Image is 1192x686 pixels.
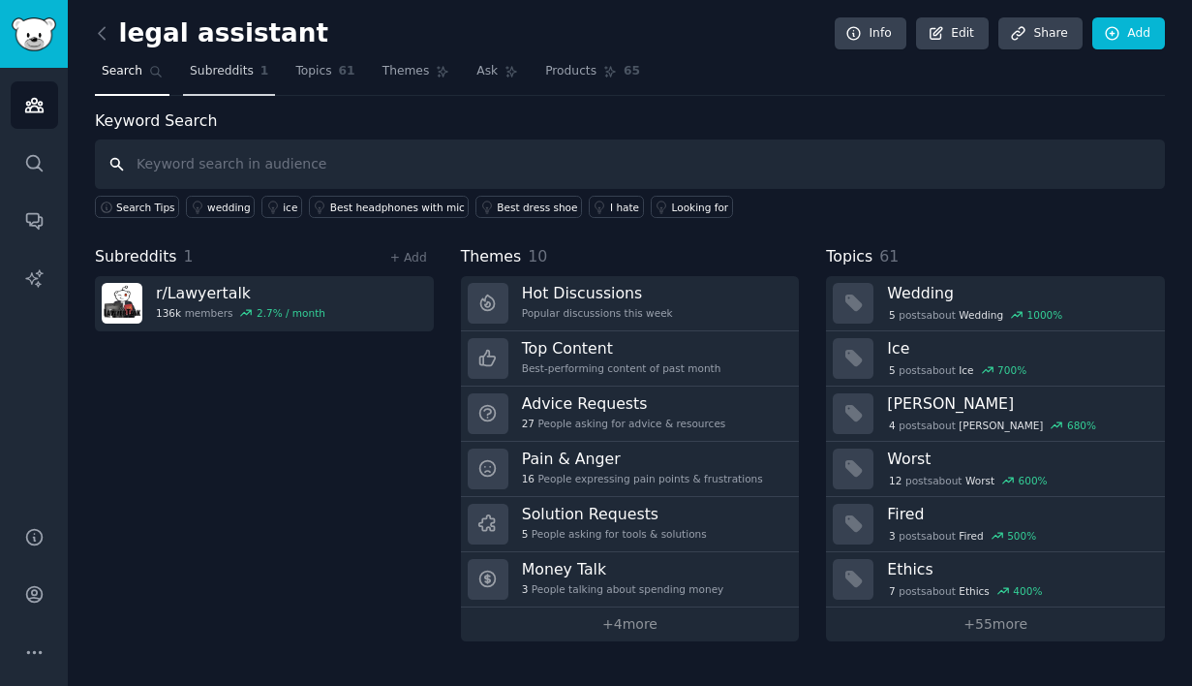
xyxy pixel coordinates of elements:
[589,196,644,218] a: I hate
[309,196,470,218] a: Best headphones with mic
[522,472,763,485] div: People expressing pain points & frustrations
[390,251,427,265] a: + Add
[476,63,498,80] span: Ask
[330,201,465,214] div: Best headphones with mic
[95,140,1165,189] input: Keyword search in audience
[887,449,1151,469] h3: Worst
[889,529,896,543] span: 3
[826,497,1165,552] a: Fired3postsaboutFired500%
[183,56,275,96] a: Subreddits1
[95,18,328,49] h2: legal assistant
[826,442,1165,497] a: Worst12postsaboutWorst600%
[887,417,1097,434] div: post s about
[461,608,800,641] a: +4more
[959,584,990,598] span: Ethics
[522,361,721,375] div: Best-performing content of past month
[835,17,906,50] a: Info
[461,442,800,497] a: Pain & Anger16People expressing pain points & frustrations
[156,283,325,303] h3: r/ Lawyertalk
[475,196,582,218] a: Best dress shoe
[826,331,1165,387] a: Ice5postsaboutIce700%
[887,527,1038,545] div: post s about
[528,247,547,265] span: 10
[826,552,1165,608] a: Ethics7postsaboutEthics400%
[156,306,325,320] div: members
[12,17,56,51] img: GummySearch logo
[889,584,896,598] span: 7
[522,582,529,596] span: 3
[651,196,733,218] a: Looking for
[156,306,181,320] span: 136k
[1007,529,1036,543] div: 500 %
[887,472,1049,489] div: post s about
[461,276,800,331] a: Hot DiscussionsPopular discussions this week
[376,56,457,96] a: Themes
[887,306,1064,324] div: post s about
[522,472,535,485] span: 16
[461,387,800,442] a: Advice Requests27People asking for advice & resources
[965,474,994,487] span: Worst
[339,63,355,80] span: 61
[522,417,535,430] span: 27
[959,308,1003,322] span: Wedding
[887,361,1028,379] div: post s about
[461,497,800,552] a: Solution Requests5People asking for tools & solutions
[916,17,989,50] a: Edit
[522,527,529,541] span: 5
[522,283,673,303] h3: Hot Discussions
[95,276,434,331] a: r/Lawyertalk136kmembers2.7% / month
[116,201,175,214] span: Search Tips
[1013,584,1042,598] div: 400 %
[522,504,707,524] h3: Solution Requests
[887,283,1151,303] h3: Wedding
[470,56,525,96] a: Ask
[1019,474,1048,487] div: 600 %
[887,559,1151,579] h3: Ethics
[826,387,1165,442] a: [PERSON_NAME]4postsabout[PERSON_NAME]680%
[522,393,726,414] h3: Advice Requests
[382,63,430,80] span: Themes
[826,245,872,269] span: Topics
[522,417,726,430] div: People asking for advice & resources
[522,306,673,320] div: Popular discussions this week
[522,449,763,469] h3: Pain & Anger
[887,582,1044,600] div: post s about
[102,283,142,324] img: Lawyertalk
[461,552,800,608] a: Money Talk3People talking about spending money
[610,201,639,214] div: I hate
[889,419,896,432] span: 4
[1092,17,1165,50] a: Add
[889,474,902,487] span: 12
[889,363,896,377] span: 5
[461,245,522,269] span: Themes
[826,276,1165,331] a: Wedding5postsaboutWedding1000%
[538,56,647,96] a: Products65
[190,63,254,80] span: Subreddits
[959,529,983,543] span: Fired
[184,247,194,265] span: 1
[545,63,596,80] span: Products
[295,63,331,80] span: Topics
[283,201,297,214] div: ice
[186,196,255,218] a: wedding
[997,363,1026,377] div: 700 %
[1027,308,1063,322] div: 1000 %
[998,17,1082,50] a: Share
[522,559,724,579] h3: Money Talk
[497,201,577,214] div: Best dress shoe
[889,308,896,322] span: 5
[887,338,1151,359] h3: Ice
[95,111,217,130] label: Keyword Search
[826,608,1165,641] a: +55more
[260,63,269,80] span: 1
[522,582,724,596] div: People talking about spending money
[95,196,179,218] button: Search Tips
[959,363,973,377] span: Ice
[95,245,177,269] span: Subreddits
[461,331,800,387] a: Top ContentBest-performing content of past month
[887,393,1151,414] h3: [PERSON_NAME]
[522,527,707,541] div: People asking for tools & solutions
[261,196,302,218] a: ice
[522,338,721,359] h3: Top Content
[95,56,169,96] a: Search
